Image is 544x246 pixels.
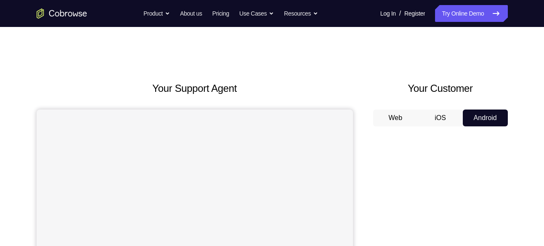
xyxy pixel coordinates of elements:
a: Register [404,5,425,22]
button: iOS [418,110,463,126]
a: Pricing [212,5,229,22]
a: Try Online Demo [435,5,507,22]
button: Use Cases [239,5,274,22]
h2: Your Support Agent [37,81,353,96]
span: / [399,8,401,19]
button: Resources [284,5,318,22]
button: Product [143,5,170,22]
a: Log In [380,5,396,22]
button: Android [463,110,508,126]
button: Web [373,110,418,126]
a: About us [180,5,202,22]
h2: Your Customer [373,81,508,96]
a: Go to the home page [37,8,87,19]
